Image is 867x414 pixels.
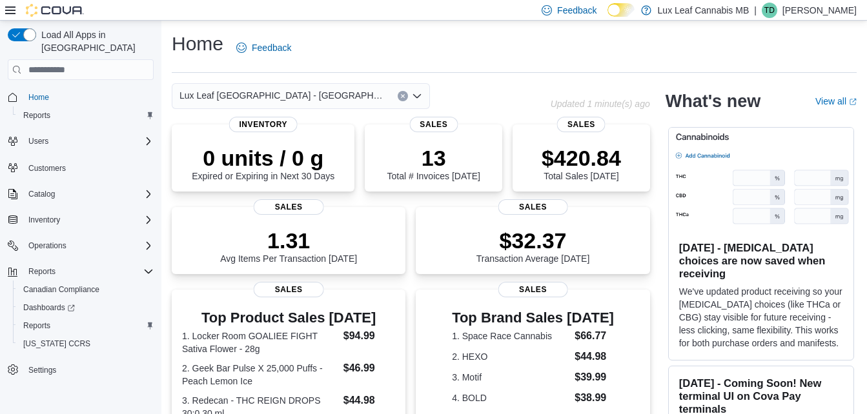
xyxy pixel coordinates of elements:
dd: $66.77 [575,328,614,344]
span: Dashboards [18,300,154,315]
dt: 3. Motif [452,371,569,384]
div: Theo Dorge [762,3,777,18]
span: Reports [23,320,50,331]
span: Dashboards [23,302,75,313]
a: Reports [18,318,56,333]
span: Catalog [28,189,55,199]
span: [US_STATE] CCRS [23,339,90,349]
span: Canadian Compliance [18,282,154,297]
dd: $38.99 [575,390,614,406]
span: Sales [498,199,568,215]
dd: $46.99 [343,360,396,376]
a: Customers [23,161,71,176]
h3: Top Product Sales [DATE] [182,310,395,326]
button: Inventory [3,211,159,229]
span: Customers [23,159,154,175]
svg: External link [849,98,857,106]
button: Catalog [3,185,159,203]
span: Inventory [28,215,60,225]
button: Canadian Compliance [13,281,159,299]
span: Reports [28,266,56,277]
button: Reports [23,264,61,279]
span: Washington CCRS [18,336,154,351]
span: Sales [254,199,324,215]
span: Home [28,92,49,103]
a: Dashboards [13,299,159,317]
span: Sales [557,117,606,132]
span: Customers [28,163,66,173]
input: Dark Mode [607,3,635,17]
div: Transaction Average [DATE] [476,228,590,264]
h1: Home [172,31,223,57]
a: Reports [18,108,56,123]
a: Feedback [231,35,296,61]
button: Settings [3,360,159,379]
button: Catalog [23,186,60,202]
span: Inventory [229,117,298,132]
button: Reports [3,262,159,281]
dt: 1. Locker Room GOALIEE FIGHT Sativa Flower - 28g [182,330,338,355]
h2: What's new [666,91,760,112]
h3: Top Brand Sales [DATE] [452,310,614,326]
p: $420.84 [542,145,621,171]
button: Inventory [23,212,65,228]
dd: $44.98 [343,393,396,408]
p: | [754,3,757,18]
p: Lux Leaf Cannabis MB [658,3,750,18]
button: Clear input [398,91,408,101]
p: [PERSON_NAME] [782,3,857,18]
img: Cova [26,4,84,17]
span: Users [28,136,48,146]
nav: Complex example [8,83,154,413]
span: Catalog [23,186,154,202]
dt: 1. Space Race Cannabis [452,330,569,342]
span: Operations [28,241,66,251]
dt: 2. HEXO [452,350,569,363]
dd: $39.99 [575,370,614,385]
span: Sales [498,282,568,297]
span: Operations [23,238,154,253]
span: Reports [23,264,154,279]
span: Reports [23,110,50,121]
a: Canadian Compliance [18,282,105,297]
span: Settings [28,365,56,375]
span: Load All Apps in [GEOGRAPHIC_DATA] [36,28,154,54]
dd: $44.98 [575,349,614,364]
button: Reports [13,106,159,124]
button: Operations [3,237,159,255]
p: 0 units / 0 g [192,145,334,171]
span: Home [23,89,154,105]
button: Open list of options [412,91,422,101]
button: Users [3,132,159,150]
p: Updated 1 minute(s) ago [551,99,650,109]
dd: $94.99 [343,328,396,344]
a: Home [23,90,54,105]
button: Customers [3,158,159,177]
span: Users [23,133,154,149]
button: Operations [23,238,72,253]
div: Expired or Expiring in Next 30 Days [192,145,334,181]
p: 1.31 [220,228,357,253]
a: View allExternal link [815,96,857,106]
a: Dashboards [18,300,80,315]
span: Sales [254,282,324,297]
a: Settings [23,362,61,378]
span: Feedback [252,41,291,54]
p: $32.37 [476,228,590,253]
span: Feedback [557,4,597,17]
span: Sales [409,117,458,132]
button: Home [3,88,159,106]
button: [US_STATE] CCRS [13,335,159,353]
span: Inventory [23,212,154,228]
a: [US_STATE] CCRS [18,336,96,351]
dt: 2. Geek Bar Pulse X 25,000 Puffs - Peach Lemon Ice [182,362,338,388]
span: Lux Leaf [GEOGRAPHIC_DATA] - [GEOGRAPHIC_DATA][PERSON_NAME] [179,88,385,103]
span: Reports [18,318,154,333]
p: 13 [387,145,480,171]
div: Avg Items Per Transaction [DATE] [220,228,357,264]
button: Reports [13,317,159,335]
span: Reports [18,108,154,123]
div: Total # Invoices [DATE] [387,145,480,181]
span: Canadian Compliance [23,284,99,295]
